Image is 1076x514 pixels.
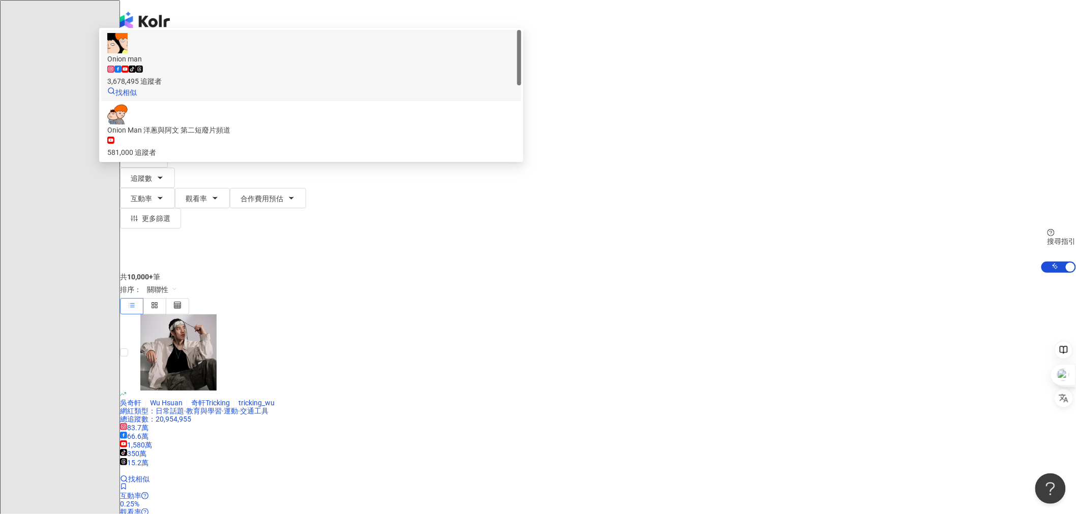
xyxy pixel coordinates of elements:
div: 台灣 [120,68,1076,76]
span: question-circle [141,492,148,499]
button: 更多篩選 [120,208,181,229]
span: 1,580萬 [120,441,152,449]
div: Onion Man 洋蔥與阿文 第二短廢片頻道 [107,124,515,136]
span: · [184,407,186,415]
button: 觀看率 [175,188,230,208]
div: 581,000 追蹤者 [107,147,515,158]
span: question-circle [1048,229,1055,236]
span: Wu Hsuan [150,399,183,407]
span: 交通工具 [240,407,268,415]
span: · [238,407,240,415]
span: 83.7萬 [120,424,148,432]
a: 找相似 [120,475,150,483]
span: 觀看率 [186,195,207,203]
span: · [222,407,224,415]
span: 合作費用預估 [241,195,283,203]
div: 總追蹤數 ： 20,954,955 [120,415,1076,423]
span: 15.2萬 [120,459,148,467]
span: tricking_wu [238,399,275,407]
span: 運動 [224,407,238,415]
div: 0.25% [120,500,1076,508]
button: 追蹤數 [120,168,175,188]
button: 合作費用預估 [230,188,306,208]
div: 3,678,495 追蹤者 [107,76,515,87]
img: KOL Avatar [107,104,128,124]
span: 教育與學習 [186,407,222,415]
span: 互動率 [131,195,152,203]
button: 互動率 [120,188,175,208]
div: 排序： [120,281,1076,298]
img: KOL Avatar [140,314,217,391]
span: 吳奇軒 [120,399,141,407]
a: 找相似 [107,88,137,97]
span: 更多篩選 [142,214,170,222]
span: 10,000+ [127,273,153,281]
div: 網紅類型 ： [120,407,1076,415]
span: 關聯性 [147,281,177,298]
span: 找相似 [115,88,137,97]
span: 66.6萬 [120,432,148,440]
span: 找相似 [128,475,150,483]
span: 日常話題 [156,407,184,415]
img: logo [120,12,170,30]
img: KOL Avatar [107,33,128,53]
span: 互動率 [120,492,141,500]
span: 350萬 [120,449,146,458]
span: 追蹤數 [131,174,152,182]
div: Onion man [107,53,515,65]
div: 搜尋指引 [1048,237,1076,245]
div: 共 筆 [120,273,1076,281]
iframe: Help Scout Beacon - Open [1035,473,1066,504]
span: 奇軒Tricking [191,399,230,407]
